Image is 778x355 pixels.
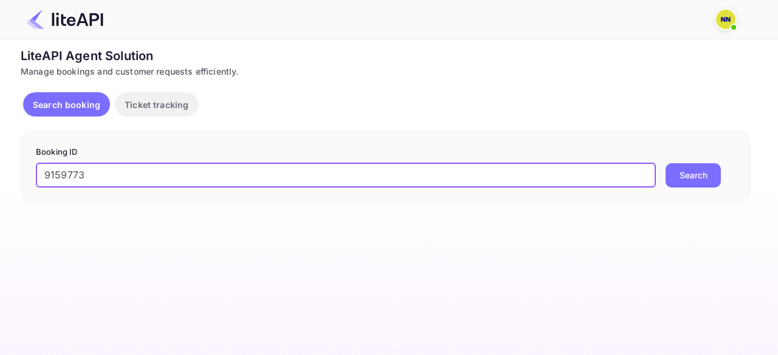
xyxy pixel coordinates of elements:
img: N/A N/A [716,10,735,29]
img: LiteAPI Logo [27,10,103,29]
div: LiteAPI Agent Solution [21,47,750,65]
input: Enter Booking ID (e.g., 63782194) [36,163,656,188]
p: Booking ID [36,146,735,158]
div: Manage bookings and customer requests efficiently. [21,65,750,78]
button: Search [666,163,721,188]
p: Search booking [33,98,100,111]
p: Ticket tracking [125,98,188,111]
